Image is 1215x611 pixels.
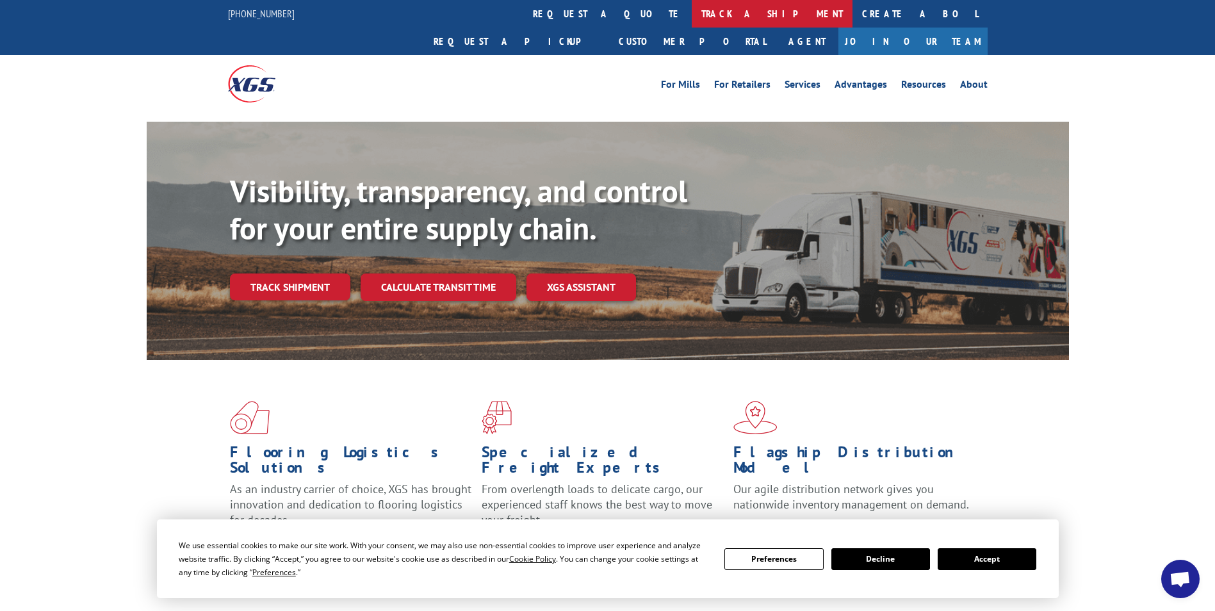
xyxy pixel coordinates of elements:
a: About [960,79,988,94]
a: Services [785,79,820,94]
button: Preferences [724,548,823,570]
a: Resources [901,79,946,94]
div: Cookie Consent Prompt [157,519,1059,598]
a: XGS ASSISTANT [526,273,636,301]
a: For Mills [661,79,700,94]
img: xgs-icon-focused-on-flooring-red [482,401,512,434]
div: We use essential cookies to make our site work. With your consent, we may also use non-essential ... [179,539,709,579]
h1: Flooring Logistics Solutions [230,444,472,482]
a: Request a pickup [424,28,609,55]
span: Our agile distribution network gives you nationwide inventory management on demand. [733,482,969,512]
h1: Flagship Distribution Model [733,444,975,482]
button: Accept [938,548,1036,570]
a: Advantages [835,79,887,94]
span: As an industry carrier of choice, XGS has brought innovation and dedication to flooring logistics... [230,482,471,527]
img: xgs-icon-total-supply-chain-intelligence-red [230,401,270,434]
a: Join Our Team [838,28,988,55]
h1: Specialized Freight Experts [482,444,724,482]
a: Track shipment [230,273,350,300]
button: Decline [831,548,930,570]
div: Open chat [1161,560,1200,598]
span: Cookie Policy [509,553,556,564]
a: For Retailers [714,79,771,94]
img: xgs-icon-flagship-distribution-model-red [733,401,778,434]
b: Visibility, transparency, and control for your entire supply chain. [230,171,687,248]
a: Agent [776,28,838,55]
a: [PHONE_NUMBER] [228,7,295,20]
span: Preferences [252,567,296,578]
a: Customer Portal [609,28,776,55]
p: From overlength loads to delicate cargo, our experienced staff knows the best way to move your fr... [482,482,724,539]
a: Calculate transit time [361,273,516,301]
